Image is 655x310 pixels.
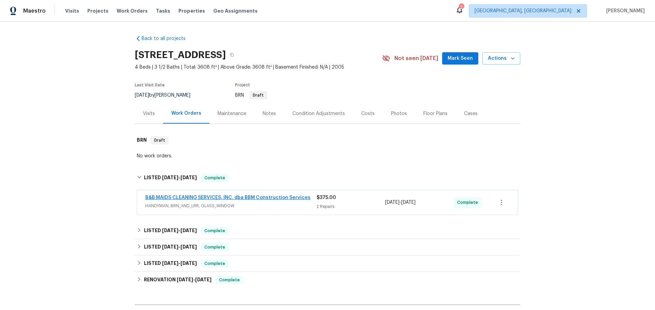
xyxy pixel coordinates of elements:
[135,239,520,255] div: LISTED [DATE]-[DATE]Complete
[143,110,155,117] div: Visits
[442,52,478,65] button: Mark Seen
[135,64,382,71] span: 4 Beds | 3 1/2 Baths | Total: 3608 ft² | Above Grade: 3608 ft² | Basement Finished: N/A | 2005
[292,110,345,117] div: Condition Adjustments
[144,174,197,182] h6: LISTED
[135,91,199,99] div: by [PERSON_NAME]
[135,93,149,98] span: [DATE]
[603,8,645,14] span: [PERSON_NAME]
[162,175,178,180] span: [DATE]
[135,255,520,272] div: LISTED [DATE]-[DATE]Complete
[135,83,165,87] span: Last Visit Date
[87,8,108,14] span: Projects
[23,8,46,14] span: Maestro
[135,223,520,239] div: LISTED [DATE]-[DATE]Complete
[180,244,197,249] span: [DATE]
[218,110,246,117] div: Maintenance
[202,227,228,234] span: Complete
[195,277,212,282] span: [DATE]
[171,110,201,117] div: Work Orders
[162,228,178,233] span: [DATE]
[423,110,448,117] div: Floor Plans
[145,202,317,209] span: HANDYMAN, BRN_AND_LRR, GLASS_WINDOW
[401,200,416,205] span: [DATE]
[162,261,178,266] span: [DATE]
[151,137,168,144] span: Draft
[144,276,212,284] h6: RENOVATION
[135,129,520,151] div: BRN Draft
[391,110,407,117] div: Photos
[135,167,520,189] div: LISTED [DATE]-[DATE]Complete
[135,35,200,42] a: Back to all projects
[202,174,228,181] span: Complete
[482,52,520,65] button: Actions
[385,200,399,205] span: [DATE]
[263,110,276,117] div: Notes
[144,259,197,268] h6: LISTED
[135,272,520,288] div: RENOVATION [DATE]-[DATE]Complete
[137,153,518,159] div: No work orders.
[180,228,197,233] span: [DATE]
[135,52,226,58] h2: [STREET_ADDRESS]
[317,195,336,200] span: $375.00
[385,199,416,206] span: -
[162,261,197,266] span: -
[202,244,228,251] span: Complete
[459,4,464,11] div: 2
[226,49,238,61] button: Copy Address
[361,110,375,117] div: Costs
[317,203,385,210] div: 2 Repairs
[475,8,571,14] span: [GEOGRAPHIC_DATA], [GEOGRAPHIC_DATA]
[464,110,478,117] div: Cases
[488,54,515,63] span: Actions
[448,54,473,63] span: Mark Seen
[235,83,250,87] span: Project
[144,243,197,251] h6: LISTED
[180,261,197,266] span: [DATE]
[162,228,197,233] span: -
[156,9,170,13] span: Tasks
[117,8,148,14] span: Work Orders
[162,175,197,180] span: -
[65,8,79,14] span: Visits
[145,195,310,200] a: B&B MAIDS CLEANING SERVICES, INC. dba BBM Construction Services
[213,8,258,14] span: Geo Assignments
[162,244,178,249] span: [DATE]
[250,93,266,97] span: Draft
[202,260,228,267] span: Complete
[177,277,212,282] span: -
[235,93,267,98] span: BRN
[457,199,481,206] span: Complete
[180,175,197,180] span: [DATE]
[177,277,193,282] span: [DATE]
[144,227,197,235] h6: LISTED
[216,277,243,283] span: Complete
[162,244,197,249] span: -
[394,55,438,62] span: Not seen [DATE]
[178,8,205,14] span: Properties
[137,136,147,144] h6: BRN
